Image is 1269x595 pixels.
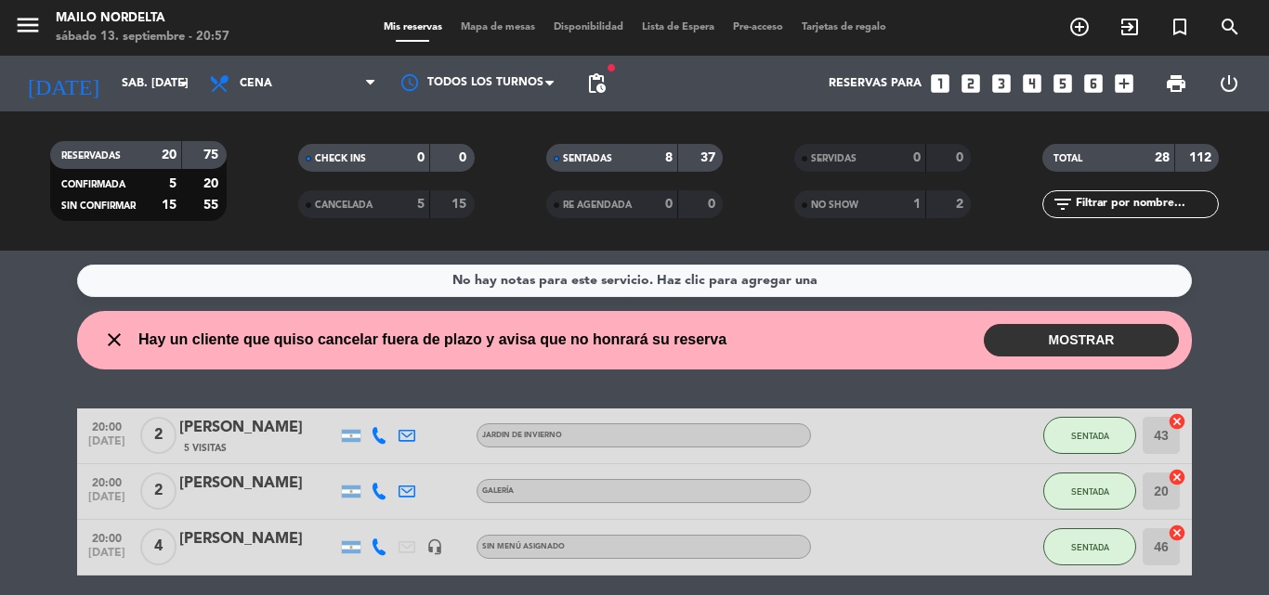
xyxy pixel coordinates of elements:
i: headset_mic [426,538,443,555]
span: 5 Visitas [184,441,227,456]
strong: 0 [459,151,470,164]
strong: 15 [162,199,177,212]
i: looks_5 [1051,71,1075,96]
span: pending_actions [585,72,608,95]
strong: 55 [203,199,222,212]
div: No hay notas para este servicio. Haz clic para agregar una [452,270,818,291]
i: cancel [1168,412,1186,431]
span: Cena [240,77,272,90]
span: SENTADA [1071,431,1109,441]
i: turned_in_not [1169,16,1191,38]
i: exit_to_app [1119,16,1141,38]
button: menu [14,11,42,45]
strong: 8 [665,151,673,164]
span: print [1165,72,1187,95]
span: RESERVADAS [61,151,121,161]
span: 2 [140,472,177,510]
strong: 5 [169,177,177,190]
span: SIN CONFIRMAR [61,201,136,211]
strong: 1 [913,198,921,211]
span: Reservas para [829,77,922,90]
strong: 0 [708,198,719,211]
span: [DATE] [84,491,130,512]
div: sábado 13. septiembre - 20:57 [56,28,229,46]
i: looks_6 [1081,71,1105,96]
i: search [1219,16,1241,38]
i: looks_one [928,71,952,96]
strong: 0 [417,151,425,164]
span: RE AGENDADA [563,200,632,210]
span: SENTADA [1071,542,1109,552]
span: Tarjetas de regalo [792,22,896,32]
i: looks_two [959,71,983,96]
span: fiber_manual_record [606,62,617,73]
div: [PERSON_NAME] [179,416,337,440]
strong: 0 [665,198,673,211]
span: SERVIDAS [811,154,857,163]
span: Pre-acceso [724,22,792,32]
span: [DATE] [84,435,130,457]
strong: 37 [700,151,719,164]
button: MOSTRAR [984,324,1179,356]
i: add_circle_outline [1068,16,1091,38]
i: filter_list [1052,193,1074,215]
span: Lista de Espera [633,22,724,32]
span: CANCELADA [315,200,373,210]
span: GALERÍA [482,487,514,495]
button: SENTADA [1043,472,1136,510]
span: 20:00 [84,526,130,548]
span: TOTAL [1053,154,1082,163]
strong: 0 [913,151,921,164]
i: cancel [1168,468,1186,486]
span: 2 [140,417,177,454]
div: LOG OUT [1202,56,1255,111]
input: Filtrar por nombre... [1074,194,1218,214]
strong: 20 [162,149,177,162]
strong: 75 [203,149,222,162]
span: 4 [140,528,177,565]
i: [DATE] [14,63,112,104]
span: 20:00 [84,471,130,492]
span: [DATE] [84,547,130,568]
i: close [103,329,125,351]
i: cancel [1168,524,1186,542]
div: [PERSON_NAME] [179,472,337,496]
div: Mailo Nordelta [56,9,229,28]
i: arrow_drop_down [173,72,195,95]
strong: 0 [956,151,967,164]
span: SENTADAS [563,154,612,163]
i: menu [14,11,42,39]
strong: 28 [1155,151,1170,164]
span: 20:00 [84,415,130,436]
button: SENTADA [1043,417,1136,454]
button: SENTADA [1043,528,1136,565]
span: NO SHOW [811,200,858,210]
strong: 5 [417,198,425,211]
strong: 20 [203,177,222,190]
i: looks_3 [989,71,1014,96]
i: add_box [1112,71,1136,96]
i: looks_4 [1020,71,1044,96]
span: JARDIN DE INVIERNO [482,432,562,439]
span: CONFIRMADA [61,180,125,189]
strong: 2 [956,198,967,211]
span: Sin menú asignado [482,543,565,550]
span: CHECK INS [315,154,366,163]
span: Disponibilidad [544,22,633,32]
strong: 112 [1189,151,1215,164]
span: Mis reservas [374,22,451,32]
span: SENTADA [1071,486,1109,497]
span: Mapa de mesas [451,22,544,32]
i: power_settings_new [1218,72,1240,95]
div: [PERSON_NAME] [179,527,337,551]
strong: 15 [451,198,470,211]
span: Hay un cliente que quiso cancelar fuera de plazo y avisa que no honrará su reserva [138,328,726,352]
